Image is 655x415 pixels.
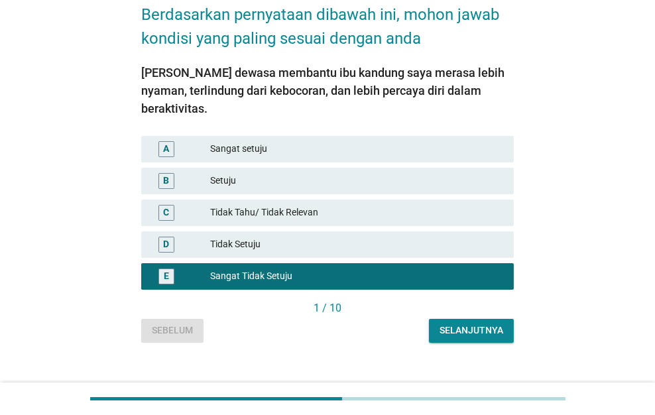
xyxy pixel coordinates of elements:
div: 1 / 10 [141,300,514,316]
div: Selanjutnya [440,324,503,337]
div: E [164,269,169,283]
div: B [163,174,169,188]
div: C [163,206,169,219]
div: Tidak Setuju [210,237,503,253]
div: Setuju [210,173,503,189]
div: D [163,237,169,251]
div: Sangat Tidak Setuju [210,268,503,284]
div: Sangat setuju [210,141,503,157]
div: Tidak Tahu/ Tidak Relevan [210,205,503,221]
button: Selanjutnya [429,319,514,343]
div: A [163,142,169,156]
div: [PERSON_NAME] dewasa membantu ibu kandung saya merasa lebih nyaman, terlindung dari kebocoran, da... [141,64,514,117]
